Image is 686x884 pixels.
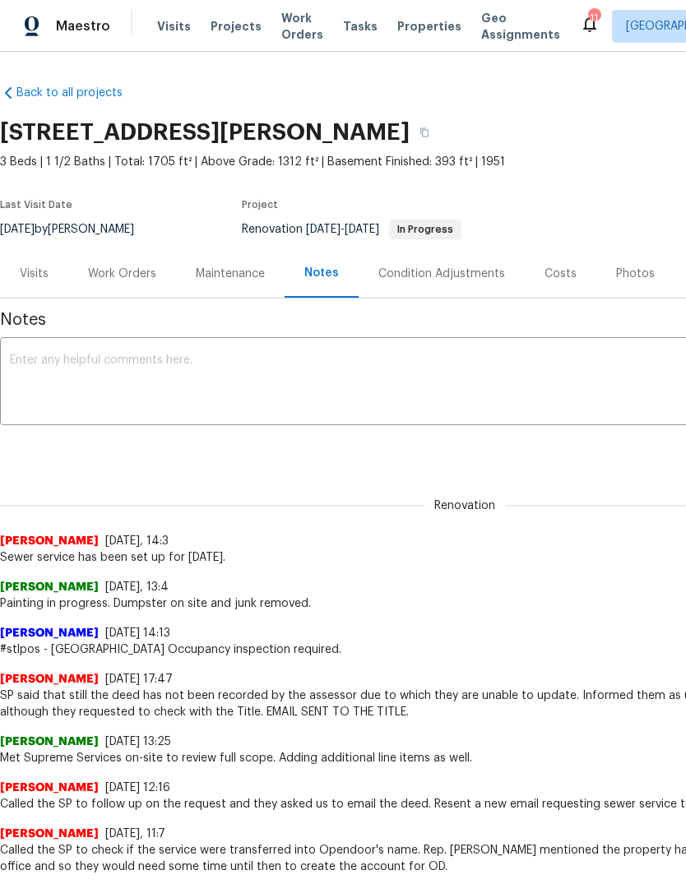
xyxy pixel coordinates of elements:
span: Properties [397,18,461,35]
span: Work Orders [281,10,323,43]
div: Work Orders [88,266,156,282]
span: [DATE], 14:3 [105,535,169,547]
span: Project [242,200,278,210]
span: [DATE] 12:16 [105,782,170,794]
div: Maintenance [196,266,265,282]
span: Tasks [343,21,378,32]
span: [DATE] 14:13 [105,627,170,639]
span: [DATE], 11:7 [105,828,165,840]
span: [DATE] [306,224,341,235]
span: Visits [157,18,191,35]
span: Projects [211,18,262,35]
span: - [306,224,379,235]
div: Photos [616,266,655,282]
span: Renovation [242,224,461,235]
span: Maestro [56,18,110,35]
span: [DATE], 13:4 [105,581,169,593]
div: Costs [545,266,577,282]
div: Condition Adjustments [378,266,505,282]
button: Copy Address [410,118,439,147]
span: [DATE] 13:25 [105,736,171,747]
div: Notes [304,265,339,281]
span: [DATE] [345,224,379,235]
div: 11 [588,10,600,26]
span: [DATE] 17:47 [105,673,173,685]
div: Visits [20,266,49,282]
span: Geo Assignments [481,10,560,43]
span: Renovation [424,498,505,514]
span: In Progress [391,224,460,234]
